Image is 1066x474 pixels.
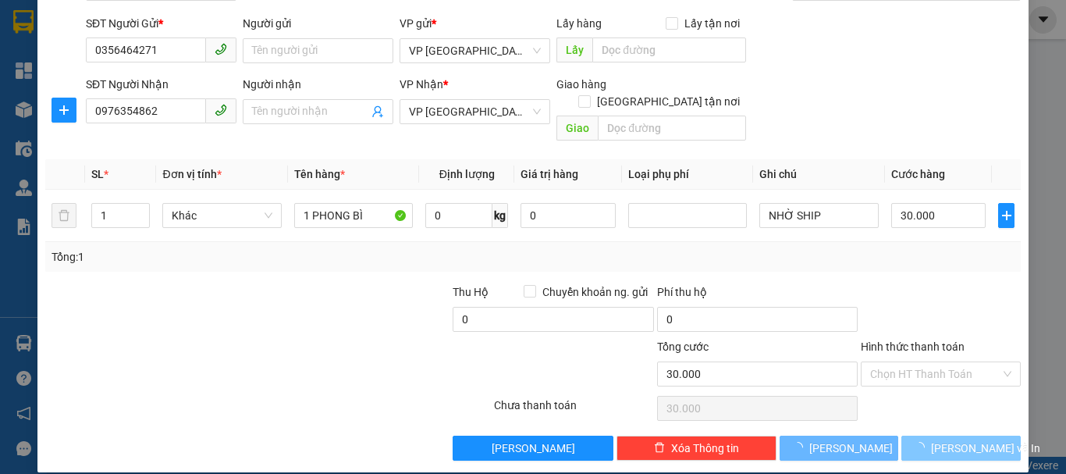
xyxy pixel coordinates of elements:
span: Lấy hàng [556,17,602,30]
span: loading [792,442,809,453]
div: Người nhận [243,76,393,93]
span: delete [654,442,665,454]
input: Dọc đường [592,37,746,62]
button: delete [52,203,76,228]
span: [PERSON_NAME] [809,440,893,457]
li: Hotline: 1900252555 [146,58,652,77]
span: Đơn vị tính [162,168,221,180]
div: Người gửi [243,15,393,32]
span: Xóa Thông tin [671,440,739,457]
span: Tổng cước [657,340,709,353]
span: Cước hàng [891,168,945,180]
div: Phí thu hộ [657,283,858,307]
span: phone [215,43,227,55]
span: Chuyển khoản ng. gửi [536,283,654,301]
th: Loại phụ phí [622,159,753,190]
b: GỬI : VP [GEOGRAPHIC_DATA] [20,113,233,166]
th: Ghi chú [753,159,884,190]
span: Lấy [556,37,592,62]
span: Giao [556,116,598,141]
span: kg [492,203,508,228]
div: Chưa thanh toán [492,397,656,424]
span: Giá trị hàng [521,168,578,180]
span: user-add [371,105,384,118]
button: [PERSON_NAME] và In [901,436,1021,461]
input: Ghi Chú [759,203,878,228]
button: [PERSON_NAME] [780,436,899,461]
div: SĐT Người Gửi [86,15,236,32]
span: [PERSON_NAME] [492,440,575,457]
li: Cổ Đạm, xã [GEOGRAPHIC_DATA], [GEOGRAPHIC_DATA] [146,38,652,58]
button: [PERSON_NAME] [453,436,613,461]
button: plus [52,98,76,123]
input: Dọc đường [598,116,746,141]
span: Lấy tận nơi [678,15,746,32]
span: Thu Hộ [453,286,489,298]
span: SL [91,168,104,180]
span: VP Nhận [400,78,443,91]
button: plus [998,203,1014,228]
span: Khác [172,204,272,227]
span: Giao hàng [556,78,606,91]
div: VP gửi [400,15,550,32]
span: [GEOGRAPHIC_DATA] tận nơi [591,93,746,110]
label: Hình thức thanh toán [861,340,965,353]
span: [PERSON_NAME] và In [931,440,1040,457]
span: Tên hàng [294,168,345,180]
input: VD: Bàn, Ghế [294,203,413,228]
div: SĐT Người Nhận [86,76,236,93]
span: VP Mỹ Đình [409,100,541,123]
span: loading [914,442,931,453]
img: logo.jpg [20,20,98,98]
span: VP Bình Lộc [409,39,541,62]
span: plus [52,104,76,116]
span: plus [999,209,1014,222]
input: 0 [521,203,616,228]
div: Tổng: 1 [52,248,413,266]
span: phone [215,104,227,116]
span: Định lượng [439,168,495,180]
button: deleteXóa Thông tin [617,436,776,461]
